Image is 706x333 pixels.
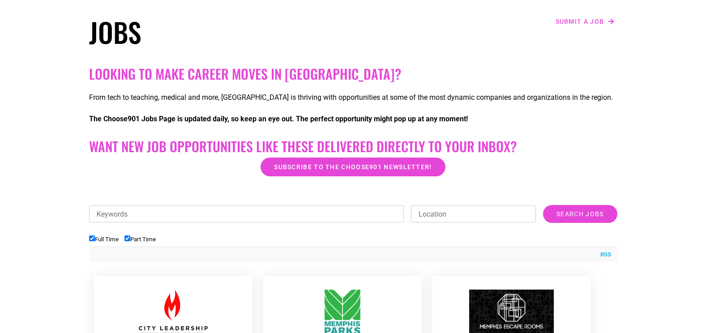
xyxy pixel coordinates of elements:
a: Submit a job [553,16,617,27]
span: Submit a job [556,18,604,25]
a: Subscribe to the Choose901 newsletter! [261,158,445,176]
input: Location [411,205,536,222]
span: Subscribe to the Choose901 newsletter! [274,164,432,170]
a: RSS [596,250,611,259]
label: Full Time [89,236,119,243]
h2: Want New Job Opportunities like these Delivered Directly to your Inbox? [89,138,617,154]
input: Search Jobs [543,205,617,223]
input: Part Time [124,235,130,241]
h1: Jobs [89,16,349,48]
p: From tech to teaching, medical and more, [GEOGRAPHIC_DATA] is thriving with opportunities at some... [89,92,617,103]
label: Part Time [124,236,156,243]
h2: Looking to make career moves in [GEOGRAPHIC_DATA]? [89,66,617,82]
input: Keywords [89,205,404,222]
input: Full Time [89,235,95,241]
strong: The Choose901 Jobs Page is updated daily, so keep an eye out. The perfect opportunity might pop u... [89,115,468,123]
